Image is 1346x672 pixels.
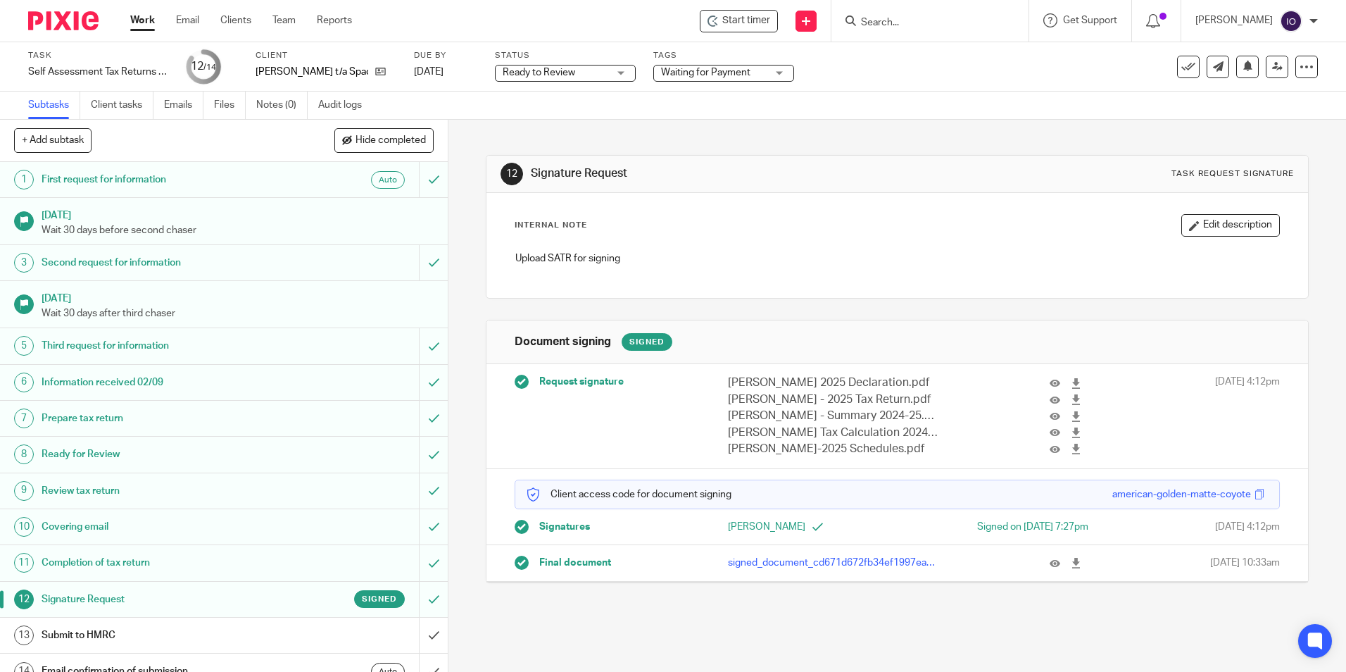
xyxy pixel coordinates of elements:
[539,520,590,534] span: Signatures
[14,626,34,645] div: 13
[539,556,611,570] span: Final document
[14,590,34,609] div: 12
[28,11,99,30] img: Pixie
[515,220,587,231] p: Internal Note
[14,553,34,573] div: 11
[728,408,940,424] p: [PERSON_NAME] - Summary 2024-25.pdf
[700,10,778,32] div: Felicity Chandler t/a Space - Self Assessment Tax Returns - NON BOOKKEEPING CLIENTS
[42,288,434,306] h1: [DATE]
[653,50,794,61] label: Tags
[42,223,434,237] p: Wait 30 days before second chaser
[728,520,897,534] p: [PERSON_NAME]
[220,13,251,27] a: Clients
[256,65,368,79] p: [PERSON_NAME] t/a Space
[526,487,731,502] p: Client access code for document signing
[661,68,750,77] span: Waiting for Payment
[28,50,169,61] label: Task
[860,17,986,30] input: Search
[14,444,34,464] div: 8
[14,336,34,356] div: 5
[42,516,284,537] h1: Covering email
[539,375,624,389] span: Request signature
[722,13,770,28] span: Start timer
[130,13,155,27] a: Work
[42,408,284,429] h1: Prepare tax return
[42,205,434,223] h1: [DATE]
[28,92,80,119] a: Subtasks
[42,552,284,573] h1: Completion of tax return
[42,169,284,190] h1: First request for information
[501,163,523,185] div: 12
[42,480,284,502] h1: Review tax return
[203,63,216,71] small: /14
[318,92,372,119] a: Audit logs
[42,306,434,321] p: Wait 30 days after third chaser
[503,68,575,77] span: Ready to Review
[1280,10,1302,32] img: svg%3E
[356,135,426,147] span: Hide completed
[191,58,216,75] div: 12
[28,65,169,79] div: Self Assessment Tax Returns - NON BOOKKEEPING CLIENTS
[14,409,34,428] div: 7
[1215,520,1280,534] span: [DATE] 4:12pm
[1195,13,1273,27] p: [PERSON_NAME]
[14,253,34,273] div: 3
[42,589,284,610] h1: Signature Request
[42,335,284,356] h1: Third request for information
[272,13,296,27] a: Team
[362,593,397,605] span: Signed
[42,252,284,273] h1: Second request for information
[1181,214,1280,237] button: Edit description
[42,444,284,465] h1: Ready for Review
[256,50,396,61] label: Client
[1215,375,1280,457] span: [DATE] 4:12pm
[1171,168,1294,180] div: Task request signature
[531,166,927,181] h1: Signature Request
[14,170,34,189] div: 1
[515,335,611,349] h1: Document signing
[414,50,477,61] label: Due by
[42,372,284,393] h1: Information received 02/09
[176,13,199,27] a: Email
[14,517,34,537] div: 10
[14,481,34,501] div: 9
[414,67,444,77] span: [DATE]
[919,520,1088,534] div: Signed on [DATE] 7:27pm
[164,92,203,119] a: Emails
[728,425,940,441] p: [PERSON_NAME] Tax Calculation 2024-25.pdf
[1063,15,1117,25] span: Get Support
[14,373,34,392] div: 6
[14,128,92,152] button: + Add subtask
[42,625,284,646] h1: Submit to HMRC
[1112,487,1251,502] div: american-golden-matte-coyote
[495,50,636,61] label: Status
[256,92,308,119] a: Notes (0)
[214,92,246,119] a: Files
[728,392,940,408] p: [PERSON_NAME] - 2025 Tax Return.pdf
[622,333,672,351] div: Signed
[728,556,940,570] p: signed_document_cd671d672fb34ef1997eabf32ae21909.pdf
[91,92,153,119] a: Client tasks
[317,13,352,27] a: Reports
[334,128,434,152] button: Hide completed
[728,375,940,391] p: [PERSON_NAME] 2025 Declaration.pdf
[1210,556,1280,570] span: [DATE] 10:33am
[515,251,1278,266] p: Upload SATR for signing
[371,171,405,189] div: Auto
[728,441,940,457] p: [PERSON_NAME]-2025 Schedules.pdf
